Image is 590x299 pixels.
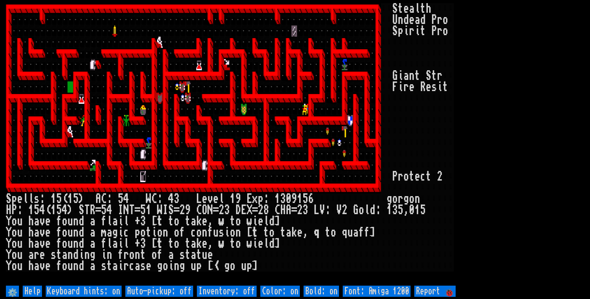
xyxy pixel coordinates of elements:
div: e [409,81,415,93]
div: ) [67,205,73,216]
div: c [123,227,129,238]
div: 1 [275,193,280,205]
div: 2 [342,205,347,216]
div: o [140,227,146,238]
div: S [6,193,12,205]
div: o [403,171,409,182]
div: 5 [56,193,62,205]
div: 1 [297,193,303,205]
div: n [415,193,420,205]
div: ) [79,193,84,205]
div: 1 [51,205,56,216]
div: o [269,227,275,238]
div: R [90,205,95,216]
div: : [107,193,112,205]
div: d [269,216,275,227]
div: r [403,81,409,93]
div: o [230,227,235,238]
div: 4 [123,193,129,205]
div: o [62,227,67,238]
div: 3 [174,193,179,205]
div: t [420,3,426,14]
input: Bold: on [304,286,339,297]
div: 5 [34,205,39,216]
div: P [12,205,17,216]
div: o [359,205,364,216]
div: F [392,81,398,93]
div: n [409,70,415,81]
div: o [62,216,67,227]
div: = [213,205,219,216]
div: 2 [437,171,443,182]
div: a [409,3,415,14]
div: 3 [280,193,286,205]
div: t [280,227,286,238]
div: k [196,216,202,227]
div: S [426,70,431,81]
div: L [196,193,202,205]
div: 9 [185,205,191,216]
div: a [415,14,420,25]
div: 3 [303,205,308,216]
div: 1 [28,205,34,216]
div: p [258,193,263,205]
div: N [207,205,213,216]
div: ( [45,205,51,216]
div: i [224,227,230,238]
div: + [135,216,140,227]
div: ] [275,216,280,227]
div: 8 [263,205,269,216]
div: : [375,205,381,216]
div: o [235,238,241,249]
div: a [191,216,196,227]
div: c [420,171,426,182]
div: 5 [118,193,123,205]
div: l [364,205,370,216]
div: t [252,227,258,238]
div: f [207,227,213,238]
div: k [196,238,202,249]
div: n [73,216,79,227]
div: : [39,193,45,205]
div: 1 [230,193,235,205]
div: o [443,14,448,25]
div: 3 [392,205,398,216]
div: [ [151,238,157,249]
div: 1 [387,205,392,216]
input: Font: Amiga 1200 [343,286,411,297]
div: n [73,227,79,238]
div: 5 [140,205,146,216]
div: D [235,205,241,216]
div: P [431,25,437,37]
div: i [398,70,403,81]
div: n [398,14,403,25]
div: d [370,205,375,216]
div: t [426,171,431,182]
div: P [431,14,437,25]
input: Auto-pickup: off [125,286,193,297]
div: 2 [297,205,303,216]
div: , [403,205,409,216]
div: ( [62,193,67,205]
div: 2 [219,205,224,216]
div: u [67,238,73,249]
div: r [409,25,415,37]
div: e [213,193,219,205]
div: 0 [286,193,291,205]
div: 1 [415,205,420,216]
div: 5 [73,193,79,205]
div: o [157,227,163,238]
div: , [303,227,308,238]
div: t [431,70,437,81]
div: i [118,216,123,227]
div: o [12,238,17,249]
div: e [202,216,207,227]
div: t [443,81,448,93]
input: Report 🐞 [414,286,456,297]
div: e [17,193,23,205]
div: a [34,238,39,249]
div: 3 [224,205,230,216]
input: Keyboard hints: on [46,286,122,297]
input: Inventory: off [197,286,257,297]
div: 6 [308,193,314,205]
